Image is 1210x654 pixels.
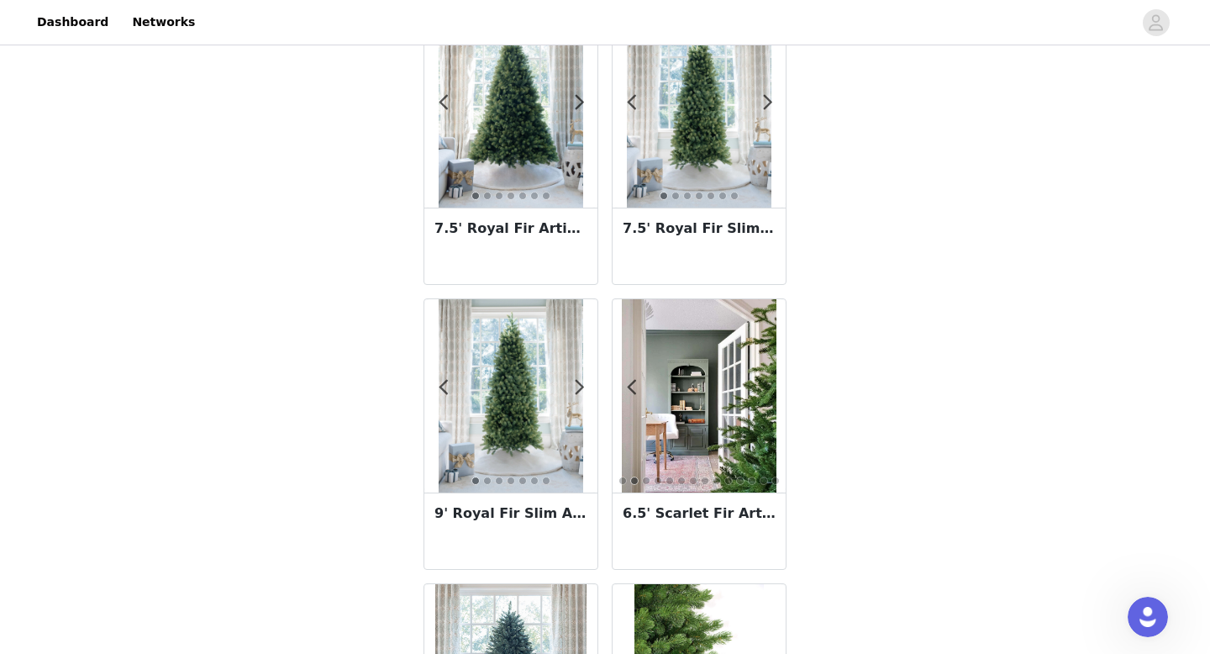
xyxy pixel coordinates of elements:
button: 2 [671,192,680,200]
a: Networks [122,3,205,41]
button: 4 [695,192,703,200]
button: 13 [760,477,768,485]
button: 3 [495,192,503,200]
button: 12 [748,477,756,485]
h3: 9' Royal Fir Slim Artificial Christmas Tree Unlit [434,504,587,524]
button: 3 [683,192,692,200]
a: Dashboard [27,3,118,41]
button: 1 [471,477,480,485]
button: 7 [689,477,697,485]
button: 5 [518,192,527,200]
div: avatar [1148,9,1164,36]
img: King of Christmas 7.5' Royal Fir Slim Quick-Shape Artificial Christmas Tree Unlit [627,14,772,208]
button: 6 [530,477,539,485]
button: 7 [542,192,550,200]
button: 14 [771,477,780,485]
button: 10 [724,477,733,485]
button: 6 [530,192,539,200]
button: 4 [654,477,662,485]
button: 6 [718,192,727,200]
button: 5 [518,477,527,485]
h3: 7.5' Royal Fir Slim Artificial Christmas Tree Unlit [623,219,776,239]
button: 4 [507,192,515,200]
img: King of Christmas 7.5' Royal Fir Quick-Shape Artificial Christmas Tree Unlit [439,14,584,208]
iframe: Intercom live chat [1128,597,1168,637]
button: 4 [507,477,515,485]
button: 7 [542,477,550,485]
button: 3 [642,477,650,485]
button: 5 [707,192,715,200]
button: 1 [618,477,627,485]
button: 8 [701,477,709,485]
button: 1 [660,192,668,200]
h3: 7.5' Royal Fir Artificial Christmas Tree Unlit [434,219,587,239]
button: 2 [483,477,492,485]
button: 6 [677,477,686,485]
button: 2 [630,477,639,485]
button: 3 [495,477,503,485]
img: King of Christmas 6.5' Scarlet Fir Artificial Christmas Tree Unlit [622,299,776,493]
button: 9 [713,477,721,485]
h3: 6.5' Scarlet Fir Artificial Christmas Tree Unlit [623,504,776,524]
button: 7 [730,192,739,200]
button: 11 [736,477,744,485]
img: King of Christmas 9' Royal Fir Slim Quick-Shape Artificial Christmas Tree Unlit [439,299,584,493]
button: 1 [471,192,480,200]
button: 5 [665,477,674,485]
button: 2 [483,192,492,200]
